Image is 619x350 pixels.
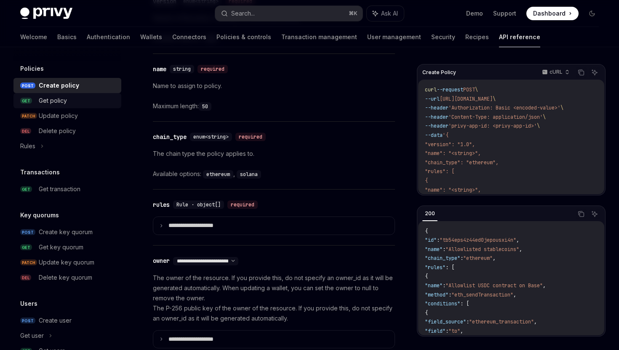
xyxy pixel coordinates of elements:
a: Wallets [140,27,162,47]
span: , [460,328,463,334]
span: 'privy-app-id: <privy-app-id>' [448,123,537,129]
span: string [173,66,191,72]
span: Rule · object[] [176,201,221,208]
span: "ethereum_transaction" [469,318,534,325]
span: "name": "<string>", [425,150,481,157]
span: "to" [448,328,460,334]
div: Delete policy [39,126,76,136]
a: PATCHUpdate policy [13,108,121,123]
span: POST [463,86,475,93]
span: \ [493,96,496,102]
div: chain_type [153,133,187,141]
span: : [448,291,451,298]
div: Update policy [39,111,78,121]
button: Ask AI [367,6,404,21]
span: enum<string> [193,134,229,140]
span: '{ [443,132,448,139]
span: { [425,310,428,316]
div: Maximum length: [153,101,395,111]
span: : [ [460,300,469,307]
button: Toggle dark mode [585,7,599,20]
span: Dashboard [533,9,566,18]
h5: Key quorums [20,210,59,220]
a: GETGet key quorum [13,240,121,255]
div: owner [153,256,170,265]
a: Basics [57,27,77,47]
span: GET [20,186,32,192]
div: Update key quorum [39,257,94,267]
div: Create policy [39,80,79,91]
div: Create key quorum [39,227,93,237]
span: GET [20,244,32,251]
span: , [543,282,546,289]
span: : [ [446,264,454,271]
code: ethereum [203,170,233,179]
div: Get policy [39,96,67,106]
h5: Transactions [20,167,60,177]
span: "tb54eps4z44ed0jepousxi4n" [440,237,516,243]
a: Recipes [465,27,489,47]
span: POST [20,318,35,324]
span: POST [20,229,35,235]
div: Get user [20,331,44,341]
span: "Allowlist USDC contract on Base" [446,282,543,289]
a: Security [431,27,455,47]
span: Create Policy [422,69,456,76]
a: GETGet transaction [13,182,121,197]
a: GETGet policy [13,93,121,108]
h5: Users [20,299,37,309]
span: , [534,318,537,325]
div: Get transaction [39,184,80,194]
span: POST [20,83,35,89]
div: Available options: [153,169,395,179]
span: "name": "<string>", [425,187,481,193]
div: name [153,65,166,73]
a: Authentication [87,27,130,47]
span: { [425,177,428,184]
p: Name to assign to policy. [153,81,395,91]
p: cURL [550,69,563,75]
h5: Policies [20,64,44,74]
a: Demo [466,9,483,18]
span: --header [425,114,448,120]
a: PATCHUpdate key quorum [13,255,121,270]
span: --request [437,86,463,93]
div: Search... [231,8,255,19]
span: ⌘ K [349,10,358,17]
span: "field" [425,328,446,334]
div: required [227,200,258,209]
span: { [425,228,428,235]
span: "rules": [ [425,168,454,175]
button: cURL [537,65,573,80]
img: dark logo [20,8,72,19]
div: Create user [39,315,72,326]
p: The owner of the resource. If you provide this, do not specify an owner_id as it will be generate... [153,273,395,323]
button: Search...⌘K [215,6,362,21]
code: solana [237,170,261,179]
span: "version": "1.0", [425,141,475,148]
span: "id" [425,237,437,243]
a: Dashboard [526,7,579,20]
div: required [197,65,228,73]
div: rules [153,200,170,209]
div: Rules [20,141,35,151]
button: Copy the contents from the code block [576,208,587,219]
span: \ [475,86,478,93]
span: "chain_type": "ethereum", [425,159,499,166]
button: Copy the contents from the code block [576,67,587,78]
span: curl [425,86,437,93]
span: : [446,328,448,334]
a: POSTCreate user [13,313,121,328]
span: "name" [425,246,443,253]
span: PATCH [20,113,37,119]
button: Ask AI [589,208,600,219]
a: DELDelete policy [13,123,121,139]
span: "eth_sendTransaction" [451,291,513,298]
span: : [443,246,446,253]
code: 50 [199,102,211,111]
span: "conditions" [425,300,460,307]
span: , [519,246,522,253]
span: [URL][DOMAIN_NAME] [440,96,493,102]
span: --header [425,123,448,129]
span: PATCH [20,259,37,266]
